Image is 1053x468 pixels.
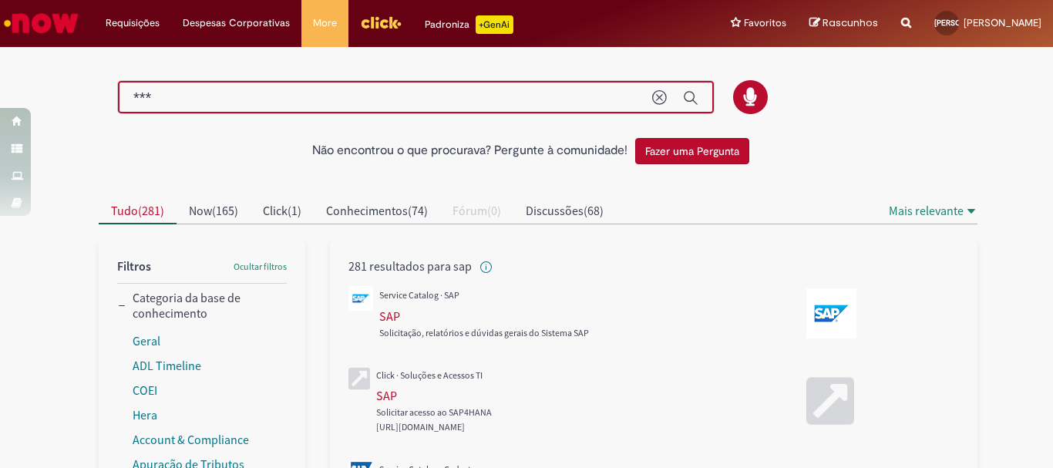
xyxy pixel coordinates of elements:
[744,15,786,31] span: Favoritos
[183,15,290,31] span: Despesas Corporativas
[312,144,627,158] h2: Não encontrou o que procurava? Pergunte à comunidade!
[313,15,337,31] span: More
[934,18,994,28] span: [PERSON_NAME]
[964,16,1041,29] span: [PERSON_NAME]
[823,15,878,30] span: Rascunhos
[635,138,749,164] button: Fazer uma Pergunta
[2,8,81,39] img: ServiceNow
[360,11,402,34] img: click_logo_yellow_360x200.png
[425,15,513,34] div: Padroniza
[476,15,513,34] p: +GenAi
[809,16,878,31] a: Rascunhos
[106,15,160,31] span: Requisições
